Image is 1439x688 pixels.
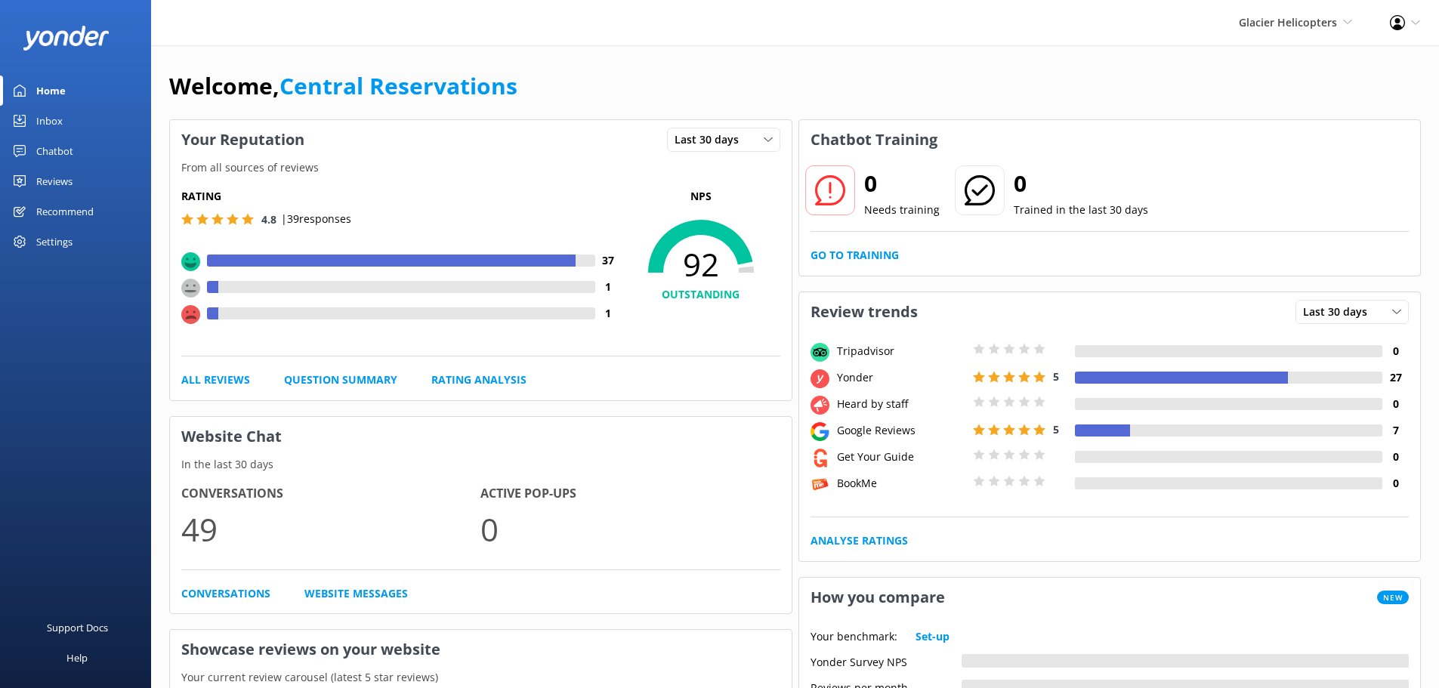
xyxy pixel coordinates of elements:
span: Glacier Helicopters [1239,15,1337,29]
div: Help [66,643,88,673]
h3: Showcase reviews on your website [170,630,792,669]
span: 5 [1053,422,1059,437]
span: 4.8 [261,212,276,227]
p: In the last 30 days [170,456,792,473]
a: All Reviews [181,372,250,388]
div: Tripadvisor [833,343,969,359]
span: 5 [1053,369,1059,384]
p: | 39 responses [281,211,351,227]
h4: 0 [1382,475,1409,492]
div: Heard by staff [833,396,969,412]
h4: 1 [595,279,622,295]
p: NPS [622,188,780,205]
h4: Active Pop-ups [480,484,780,504]
h4: Conversations [181,484,480,504]
a: Central Reservations [279,70,517,101]
div: Reviews [36,166,73,196]
h4: 0 [1382,343,1409,359]
a: Analyse Ratings [811,532,908,549]
h1: Welcome, [169,68,517,104]
h4: 7 [1382,422,1409,439]
span: New [1377,591,1409,604]
div: Yonder [833,369,969,386]
div: Home [36,76,66,106]
p: 0 [480,504,780,554]
div: Support Docs [47,612,108,643]
p: Needs training [864,202,940,218]
h4: 1 [595,305,622,322]
h4: 27 [1382,369,1409,386]
h2: 0 [1014,165,1148,202]
p: Your benchmark: [811,628,897,645]
div: Google Reviews [833,422,969,439]
div: Inbox [36,106,63,136]
p: Trained in the last 30 days [1014,202,1148,218]
h4: 0 [1382,396,1409,412]
a: Rating Analysis [431,372,527,388]
h3: Website Chat [170,417,792,456]
a: Question Summary [284,372,397,388]
div: Recommend [36,196,94,227]
h4: 0 [1382,449,1409,465]
h3: How you compare [799,578,956,617]
span: Last 30 days [675,131,748,148]
div: BookMe [833,475,969,492]
h3: Chatbot Training [799,120,949,159]
a: Set-up [916,628,950,645]
img: yonder-white-logo.png [23,26,110,51]
h2: 0 [864,165,940,202]
h4: OUTSTANDING [622,286,780,303]
span: 92 [622,245,780,283]
h5: Rating [181,188,622,205]
div: Settings [36,227,73,257]
p: From all sources of reviews [170,159,792,176]
a: Go to Training [811,247,899,264]
a: Conversations [181,585,270,602]
p: Your current review carousel (latest 5 star reviews) [170,669,792,686]
div: Yonder Survey NPS [811,654,962,668]
h3: Your Reputation [170,120,316,159]
p: 49 [181,504,480,554]
div: Get Your Guide [833,449,969,465]
h3: Review trends [799,292,929,332]
a: Website Messages [304,585,408,602]
span: Last 30 days [1303,304,1376,320]
h4: 37 [595,252,622,269]
div: Chatbot [36,136,73,166]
